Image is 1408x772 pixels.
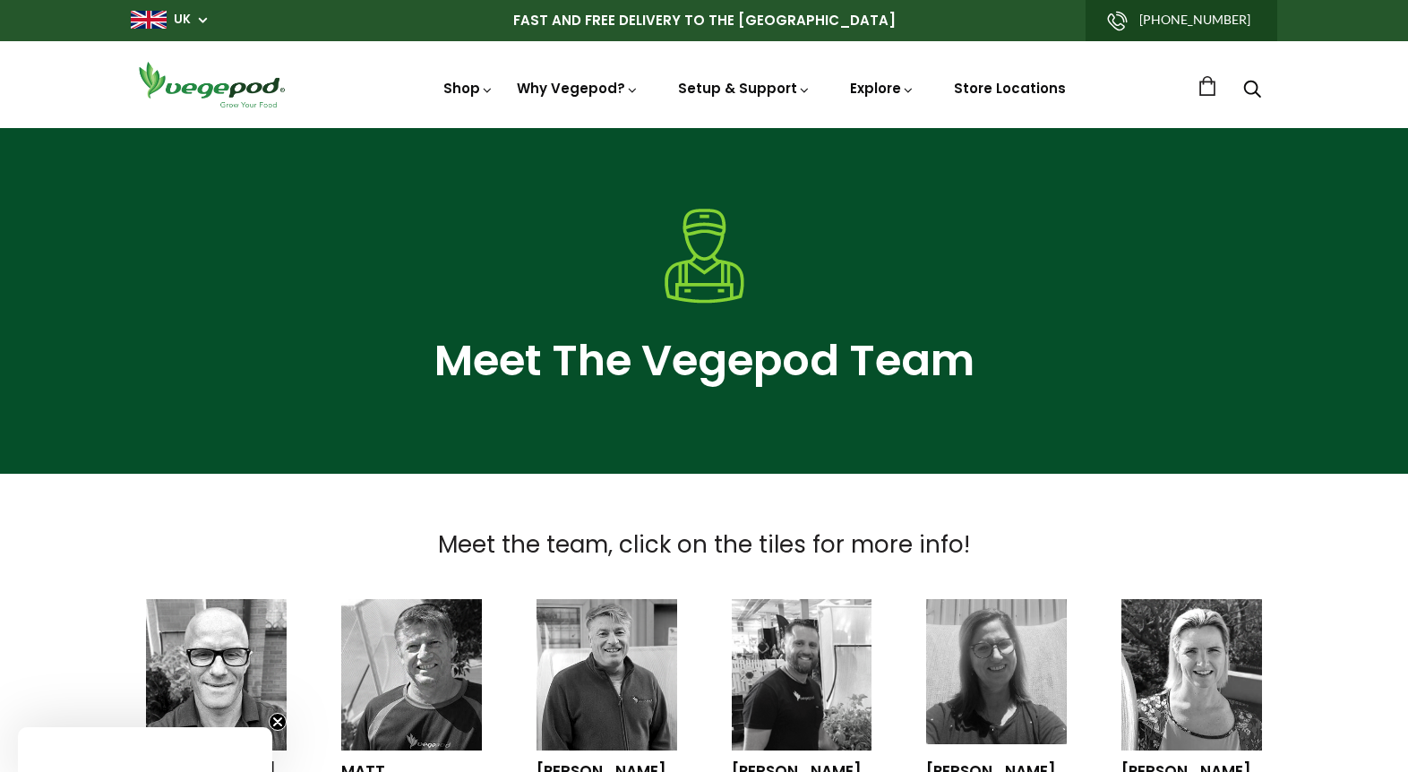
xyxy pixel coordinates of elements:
[954,79,1066,98] a: Store Locations
[131,11,167,29] img: gb_large.png
[131,329,1277,393] h1: Meet The Vegepod Team
[1243,81,1261,100] a: Search
[443,79,494,98] a: Shop
[18,727,272,772] div: Close teaser
[131,59,292,110] img: Vegepod
[517,79,639,98] a: Why Vegepod?
[678,79,811,98] a: Setup & Support
[108,528,1300,562] h3: Meet the team, click on the tiles for more info!
[269,713,287,731] button: Close teaser
[665,209,744,304] img: Events icon
[850,79,914,98] a: Explore
[174,11,191,29] a: UK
